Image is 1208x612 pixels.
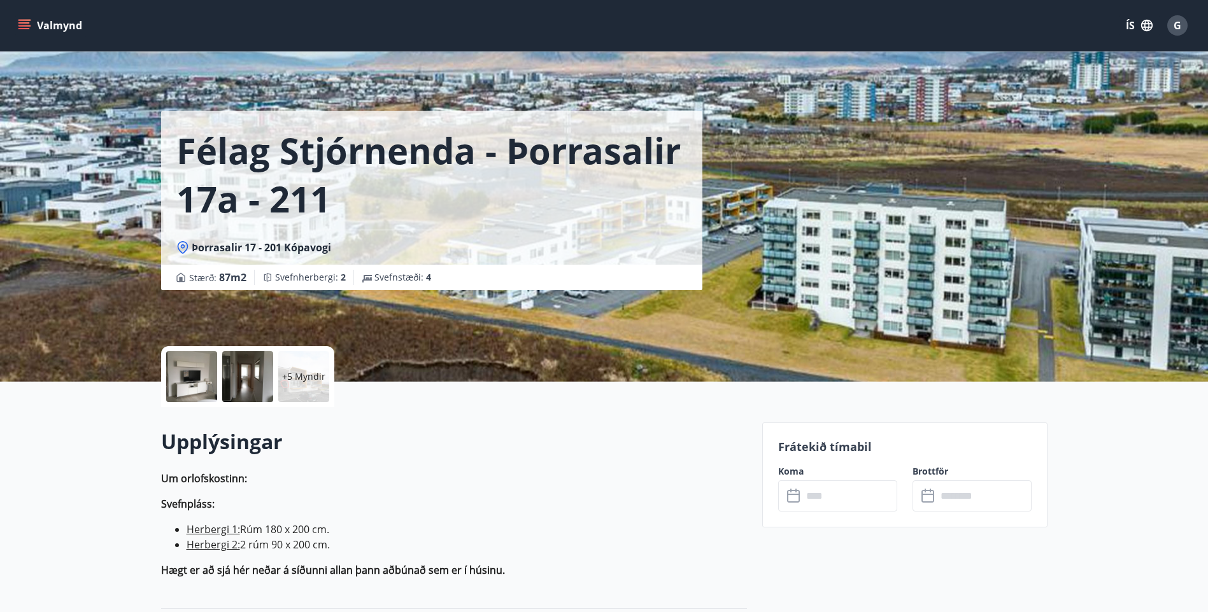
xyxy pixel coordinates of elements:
[176,126,687,223] h1: Félag Stjórnenda - Þorrasalir 17a - 211
[187,538,240,552] ins: Herbergi 2:
[374,271,431,284] span: Svefnstæði :
[161,497,215,511] strong: Svefnpláss:
[1174,18,1181,32] span: G
[161,471,247,485] strong: Um orlofskostinn:
[219,270,246,284] span: 87 m2
[1162,10,1193,41] button: G
[187,537,747,552] li: 2 rúm 90 x 200 cm.
[189,270,246,285] span: Stærð :
[192,240,331,254] span: Þorrasalir 17 - 201 Kópavogi
[778,465,897,478] label: Koma
[161,563,505,577] strong: Hægt er að sjá hér neðar á síðunni allan þann aðbúnað sem er í húsinu.
[15,14,87,37] button: menu
[341,271,346,283] span: 2
[161,428,747,456] h2: Upplýsingar
[913,465,1032,478] label: Brottför
[778,438,1032,455] p: Frátekið tímabil
[282,370,325,383] p: +5 Myndir
[187,522,747,537] li: Rúm 180 x 200 cm.
[187,522,240,536] ins: Herbergi 1:
[1119,14,1160,37] button: ÍS
[426,271,431,283] span: 4
[275,271,346,284] span: Svefnherbergi :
